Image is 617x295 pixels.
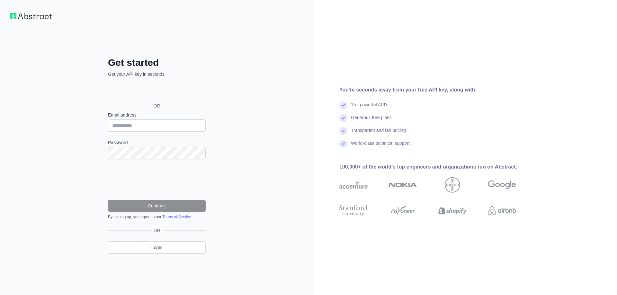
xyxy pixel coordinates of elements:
img: check mark [339,101,347,109]
div: You're seconds away from your free API key, along with: [339,86,537,94]
img: bayer [445,177,460,193]
a: Terms of Service [162,215,191,219]
img: payoneer [389,204,417,218]
h2: Get started [108,57,206,68]
div: World-class technical support [351,140,410,153]
label: Password [108,139,206,146]
img: Workflow [10,13,52,19]
img: nokia [389,177,417,193]
img: check mark [339,114,347,122]
div: 100,000+ of the world's top engineers and organizations run on Abstract: [339,163,537,171]
a: Login [108,241,206,254]
span: OR [148,103,165,109]
iframe: 「使用 Google 帳戶登入」按鈕 [105,84,208,99]
label: Email address [108,112,206,118]
img: airbnb [488,204,516,218]
div: By signing up, you agree to our . [108,214,206,220]
iframe: reCAPTCHA [108,167,206,192]
span: OR [151,227,163,234]
img: stanford university [339,204,368,218]
img: shopify [438,204,467,218]
img: check mark [339,140,347,148]
div: Transparent and fair pricing [351,127,406,140]
img: check mark [339,127,347,135]
p: Get your API key in seconds [108,71,206,77]
img: google [488,177,516,193]
div: 15+ powerful API's [351,101,388,114]
button: Continue [108,200,206,212]
div: Generous free plans [351,114,392,127]
img: accenture [339,177,368,193]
